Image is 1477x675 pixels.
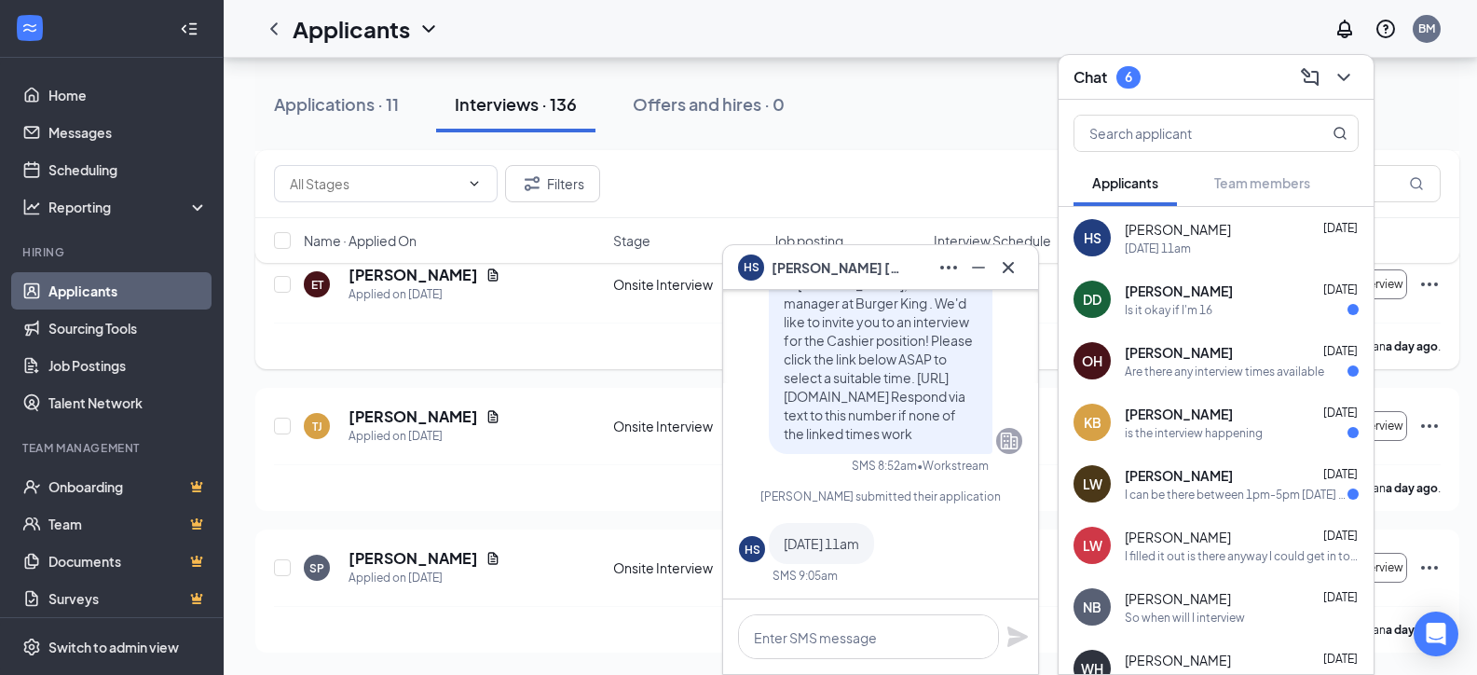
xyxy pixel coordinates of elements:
[967,256,990,279] svg: Minimize
[1082,351,1102,370] div: OH
[48,198,209,216] div: Reporting
[1125,487,1347,503] div: I can be there between 1pm-5pm [DATE] for an interview
[1083,475,1102,493] div: LW
[21,19,39,37] svg: WorkstreamLogo
[22,440,204,456] div: Team Management
[1074,67,1107,88] h3: Chat
[1125,282,1233,300] span: [PERSON_NAME]
[784,535,859,552] span: [DATE] 11am
[1386,339,1438,353] b: a day ago
[739,489,1022,504] div: [PERSON_NAME] submitted their application
[48,638,179,656] div: Switch to admin view
[997,256,1019,279] svg: Cross
[274,92,399,116] div: Applications · 11
[505,165,600,202] button: Filter Filters
[304,231,417,250] span: Name · Applied On
[1386,481,1438,495] b: a day ago
[1006,626,1029,648] svg: Plane
[48,272,208,310] a: Applicants
[917,458,989,474] span: • Workstream
[263,18,285,40] svg: ChevronLeft
[1125,302,1212,318] div: Is it okay if I'm 16
[1083,598,1101,616] div: NB
[1084,228,1101,247] div: HS
[349,285,500,304] div: Applied on [DATE]
[993,253,1023,282] button: Cross
[349,569,500,587] div: Applied on [DATE]
[773,568,838,584] div: SMS 9:05am
[1125,466,1233,485] span: [PERSON_NAME]
[1125,528,1231,546] span: [PERSON_NAME]
[309,560,324,576] div: SP
[311,277,323,293] div: ET
[455,92,577,116] div: Interviews · 136
[349,406,478,427] h5: [PERSON_NAME]
[934,231,1051,250] span: Interview Schedule
[1323,344,1358,358] span: [DATE]
[48,580,208,617] a: SurveysCrown
[1074,116,1295,151] input: Search applicant
[1125,405,1233,423] span: [PERSON_NAME]
[1299,66,1321,89] svg: ComposeMessage
[1333,18,1356,40] svg: Notifications
[293,13,410,45] h1: Applicants
[22,638,41,656] svg: Settings
[1214,174,1310,191] span: Team members
[613,417,762,435] div: Onsite Interview
[1125,241,1191,256] div: [DATE] 11am
[1295,62,1325,92] button: ComposeMessage
[467,176,482,191] svg: ChevronDown
[1323,652,1358,666] span: [DATE]
[521,172,543,195] svg: Filter
[1083,290,1101,309] div: DD
[745,542,760,558] div: HS
[485,551,500,566] svg: Document
[48,543,208,580] a: DocumentsCrown
[1084,413,1101,432] div: KB
[773,231,843,250] span: Job posting
[1323,467,1358,481] span: [DATE]
[1125,651,1231,669] span: [PERSON_NAME]
[613,231,650,250] span: Stage
[48,384,208,421] a: Talent Network
[613,558,762,577] div: Onsite Interview
[48,76,208,114] a: Home
[1125,343,1233,362] span: [PERSON_NAME]
[1125,548,1359,564] div: I filled it out is there anyway I could get in to do one after 2pm that's when I get off ? And I'...
[1333,126,1347,141] svg: MagnifyingGlass
[22,198,41,216] svg: Analysis
[1374,18,1397,40] svg: QuestionInfo
[1323,282,1358,296] span: [DATE]
[1418,21,1435,36] div: BM
[1323,221,1358,235] span: [DATE]
[964,253,993,282] button: Minimize
[48,505,208,543] a: TeamCrown
[633,92,785,116] div: Offers and hires · 0
[1418,273,1441,296] svg: Ellipses
[1125,610,1245,626] div: So when will I interview
[613,275,762,294] div: Onsite Interview
[1418,557,1441,579] svg: Ellipses
[1323,590,1358,604] span: [DATE]
[1125,364,1324,379] div: Are there any interview times available
[937,256,960,279] svg: Ellipses
[349,427,500,446] div: Applied on [DATE]
[1323,529,1358,543] span: [DATE]
[22,244,204,260] div: Hiring
[1386,623,1438,637] b: a day ago
[180,20,198,38] svg: Collapse
[1125,425,1263,441] div: is the interview happening
[1125,69,1132,85] div: 6
[1092,174,1158,191] span: Applicants
[1125,220,1231,239] span: [PERSON_NAME]
[998,430,1020,452] svg: Company
[1409,176,1424,191] svg: MagnifyingGlass
[1333,66,1355,89] svg: ChevronDown
[772,257,902,278] span: [PERSON_NAME] [PERSON_NAME]
[1418,415,1441,437] svg: Ellipses
[1083,536,1102,555] div: LW
[48,468,208,505] a: OnboardingCrown
[417,18,440,40] svg: ChevronDown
